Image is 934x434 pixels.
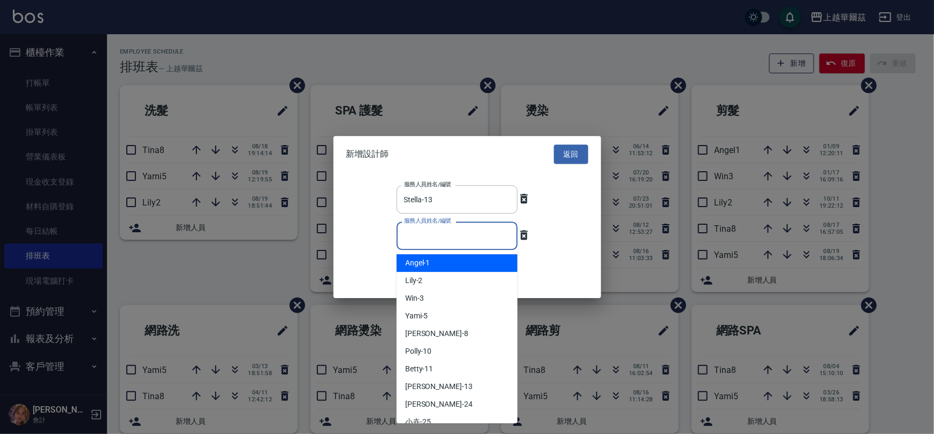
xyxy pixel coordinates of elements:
[554,144,588,164] button: 返回
[405,275,423,286] span: Lily -2
[405,363,434,375] span: Betty -11
[346,149,389,159] span: 新增設計師
[405,381,473,392] span: [PERSON_NAME] -13
[405,346,432,357] span: Polly -10
[405,416,431,428] span: 小卉 -25
[404,217,451,225] label: 服務人員姓名/編號
[405,293,424,304] span: Win -3
[405,310,428,322] span: Yami -5
[405,399,473,410] span: [PERSON_NAME] -24
[404,180,451,188] label: 服務人員姓名/編號
[405,257,430,269] span: Angel -1
[405,328,468,339] span: [PERSON_NAME] -8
